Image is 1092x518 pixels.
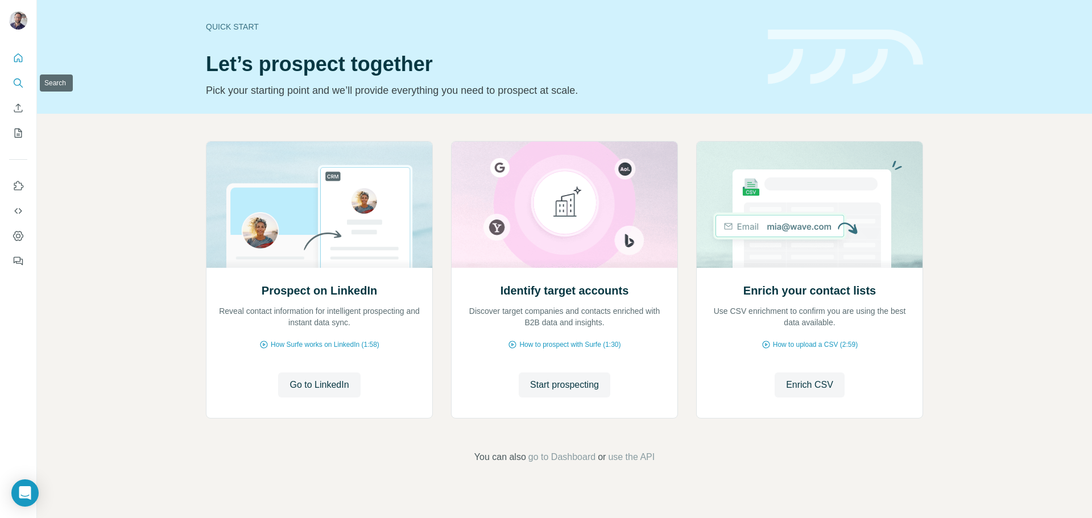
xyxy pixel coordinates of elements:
button: Go to LinkedIn [278,372,360,397]
h2: Identify target accounts [500,283,629,299]
img: Enrich your contact lists [696,142,923,268]
h2: Enrich your contact lists [743,283,876,299]
button: Dashboard [9,226,27,246]
h1: Let’s prospect together [206,53,754,76]
button: go to Dashboard [528,450,595,464]
span: You can also [474,450,526,464]
img: Prospect on LinkedIn [206,142,433,268]
span: Go to LinkedIn [289,378,349,392]
button: Start prospecting [519,372,610,397]
button: Search [9,73,27,93]
h2: Prospect on LinkedIn [262,283,377,299]
button: Enrich CSV [9,98,27,118]
button: use the API [608,450,655,464]
span: or [598,450,606,464]
button: Use Surfe on LinkedIn [9,176,27,196]
span: Enrich CSV [786,378,833,392]
div: Quick start [206,21,754,32]
button: Feedback [9,251,27,271]
span: How to prospect with Surfe (1:30) [519,339,621,350]
div: Open Intercom Messenger [11,479,39,507]
span: How to upload a CSV (2:59) [773,339,858,350]
button: My lists [9,123,27,143]
p: Discover target companies and contacts enriched with B2B data and insights. [463,305,666,328]
span: How Surfe works on LinkedIn (1:58) [271,339,379,350]
button: Quick start [9,48,27,68]
button: Use Surfe API [9,201,27,221]
span: Start prospecting [530,378,599,392]
p: Use CSV enrichment to confirm you are using the best data available. [708,305,911,328]
p: Reveal contact information for intelligent prospecting and instant data sync. [218,305,421,328]
p: Pick your starting point and we’ll provide everything you need to prospect at scale. [206,82,754,98]
img: Avatar [9,11,27,30]
button: Enrich CSV [775,372,845,397]
img: Identify target accounts [451,142,678,268]
img: banner [768,30,923,85]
